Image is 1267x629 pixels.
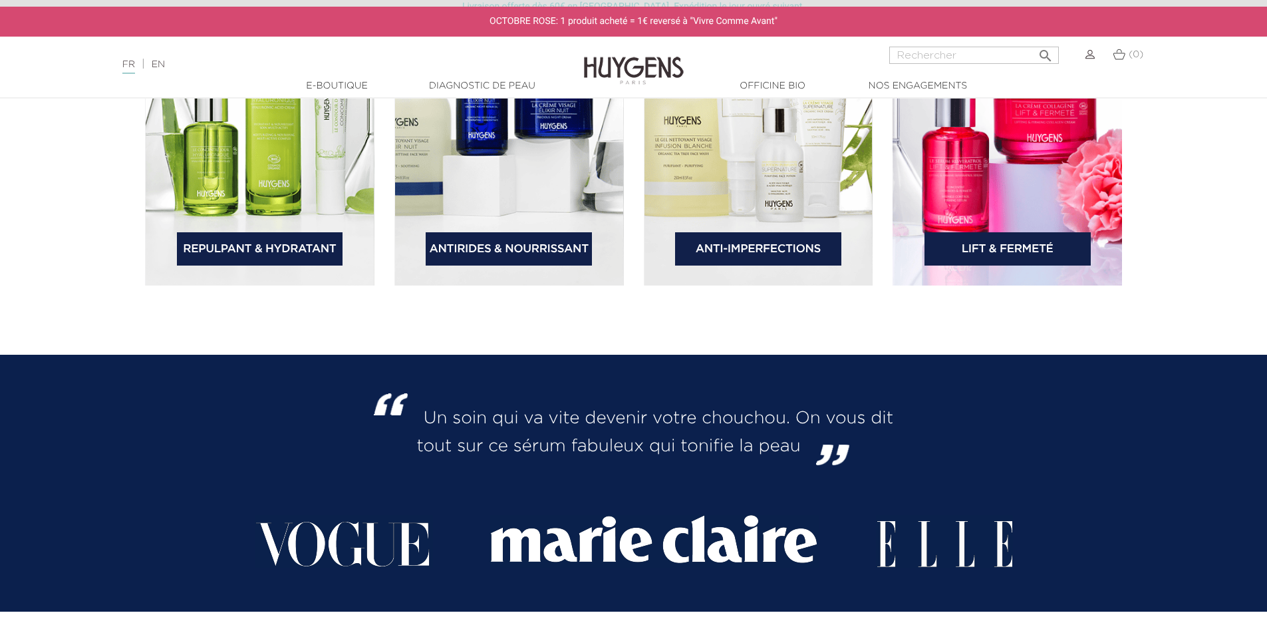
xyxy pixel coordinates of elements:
[426,232,592,266] a: Antirides & Nourrissant
[889,47,1059,64] input: Rechercher
[359,401,908,457] h2: Un soin qui va vite devenir votre chouchou. On vous dit tout sur ce sérum fabuleux qui tonifie la...
[675,232,841,266] a: Anti-Imperfections
[706,79,839,93] a: Officine Bio
[177,232,343,266] a: Repulpant & Hydratant
[1038,44,1054,60] i: 
[490,515,819,568] img: logo partenaire 2
[876,515,1013,568] img: logo partenaire 3
[924,232,1091,266] a: Lift & Fermeté
[851,79,984,93] a: Nos engagements
[1129,50,1143,59] span: (0)
[116,57,518,73] div: |
[255,515,433,568] img: logo partenaire 1
[122,60,135,74] a: FR
[584,35,684,87] img: Huygens
[271,79,404,93] a: E-Boutique
[416,79,549,93] a: Diagnostic de peau
[152,60,165,69] a: EN
[1034,43,1057,61] button: 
